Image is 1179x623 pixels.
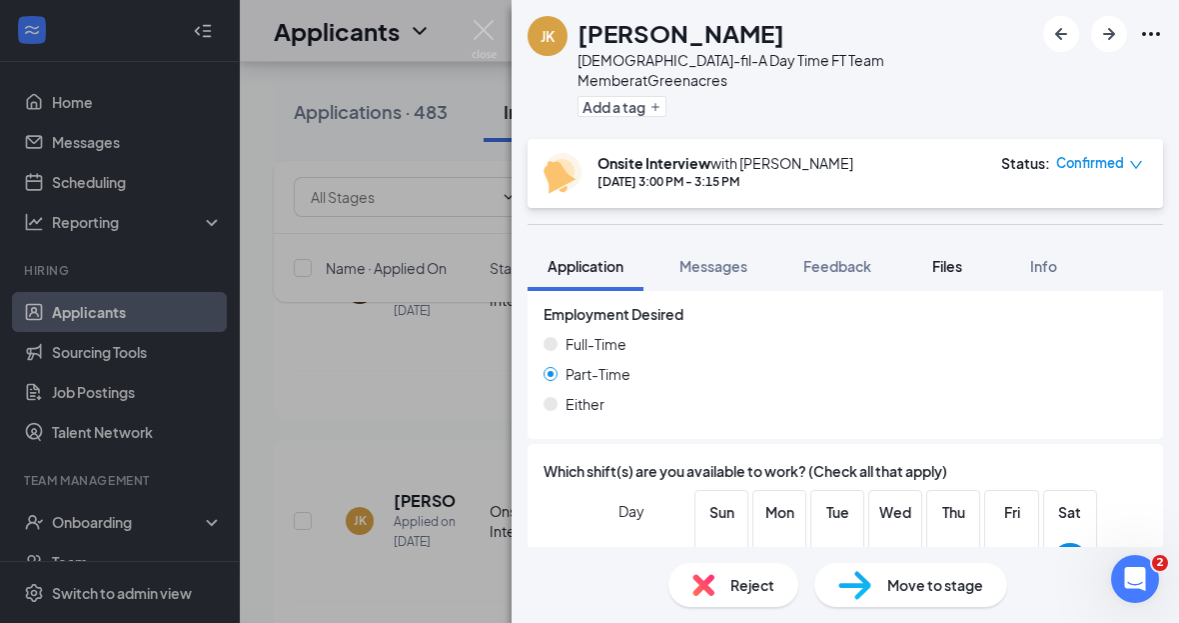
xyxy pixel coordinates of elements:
[1111,555,1159,603] iframe: Intercom live chat
[1129,158,1143,172] span: down
[1152,555,1168,571] span: 2
[1049,22,1073,46] svg: ArrowLeftNew
[1097,22,1121,46] svg: ArrowRight
[877,501,913,523] span: Wed
[566,333,626,355] span: Full-Time
[578,16,784,50] h1: [PERSON_NAME]
[1056,153,1124,173] span: Confirmed
[597,154,710,172] b: Onsite Interview
[1052,501,1088,523] span: Sat
[578,96,666,117] button: PlusAdd a tag
[730,574,774,596] span: Reject
[649,101,661,113] svg: Plus
[618,500,644,522] span: Day
[1030,257,1057,275] span: Info
[1043,16,1079,52] button: ArrowLeftNew
[761,501,797,523] span: Mon
[1001,153,1050,173] div: Status :
[548,257,623,275] span: Application
[935,501,971,523] span: Thu
[1139,22,1163,46] svg: Ellipses
[1091,16,1127,52] button: ArrowRight
[597,153,853,173] div: with [PERSON_NAME]
[994,501,1030,523] span: Fri
[541,26,555,46] div: JK
[679,257,747,275] span: Messages
[544,460,947,482] span: Which shift(s) are you available to work? (Check all that apply)
[597,173,853,190] div: [DATE] 3:00 PM - 3:15 PM
[566,363,630,385] span: Part-Time
[590,542,644,578] span: Morning
[566,393,604,415] span: Either
[803,257,871,275] span: Feedback
[544,303,683,325] span: Employment Desired
[819,501,855,523] span: Tue
[887,574,983,596] span: Move to stage
[703,501,739,523] span: Sun
[932,257,962,275] span: Files
[578,50,1033,90] div: [DEMOGRAPHIC_DATA]-fil-A Day Time FT Team Member at Greenacres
